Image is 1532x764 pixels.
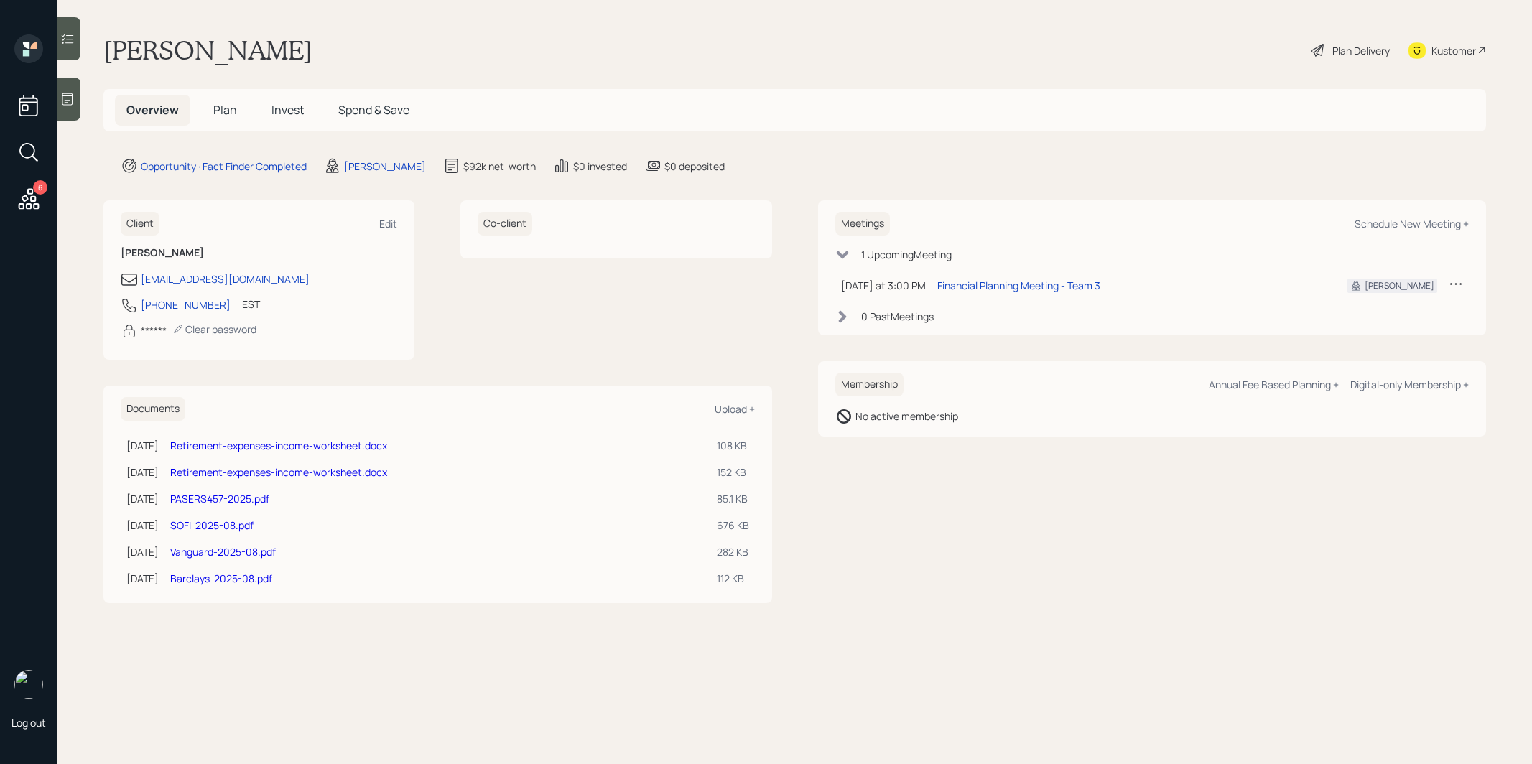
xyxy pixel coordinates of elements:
a: Vanguard-2025-08.pdf [170,545,276,559]
img: treva-nostdahl-headshot.png [14,670,43,699]
div: Plan Delivery [1332,43,1390,58]
div: [DATE] [126,491,159,506]
div: Financial Planning Meeting - Team 3 [937,278,1100,293]
div: Upload + [715,402,755,416]
a: Barclays-2025-08.pdf [170,572,272,585]
h6: Membership [835,373,904,396]
div: Schedule New Meeting + [1355,217,1469,230]
div: Annual Fee Based Planning + [1209,378,1339,391]
h6: Client [121,212,159,236]
h6: Meetings [835,212,890,236]
div: $0 invested [573,159,627,174]
div: Log out [11,716,46,730]
div: [PERSON_NAME] [344,159,426,174]
div: 0 Past Meeting s [861,309,934,324]
a: Retirement-expenses-income-worksheet.docx [170,465,387,479]
div: 6 [33,180,47,195]
div: Clear password [172,322,256,336]
div: [DATE] [126,544,159,559]
div: No active membership [855,409,958,424]
div: Digital-only Membership + [1350,378,1469,391]
h6: [PERSON_NAME] [121,247,397,259]
div: [PERSON_NAME] [1365,279,1434,292]
div: Opportunity · Fact Finder Completed [141,159,307,174]
a: Retirement-expenses-income-worksheet.docx [170,439,387,452]
div: 112 KB [717,571,749,586]
div: 676 KB [717,518,749,533]
div: Kustomer [1431,43,1476,58]
a: SOFI-2025-08.pdf [170,518,254,532]
div: [PHONE_NUMBER] [141,297,231,312]
span: Invest [271,102,304,118]
div: [EMAIL_ADDRESS][DOMAIN_NAME] [141,271,310,286]
div: [DATE] at 3:00 PM [841,278,926,293]
a: PASERS457-2025.pdf [170,492,269,506]
h6: Co-client [478,212,532,236]
div: [DATE] [126,518,159,533]
div: 1 Upcoming Meeting [861,247,952,262]
div: 85.1 KB [717,491,749,506]
div: 108 KB [717,438,749,453]
span: Plan [213,102,237,118]
h6: Documents [121,397,185,421]
div: Edit [379,217,397,230]
div: EST [242,297,260,312]
div: [DATE] [126,438,159,453]
div: [DATE] [126,571,159,586]
div: $92k net-worth [463,159,536,174]
div: 152 KB [717,465,749,480]
div: $0 deposited [664,159,725,174]
div: [DATE] [126,465,159,480]
span: Overview [126,102,179,118]
h1: [PERSON_NAME] [103,34,312,66]
span: Spend & Save [338,102,409,118]
div: 282 KB [717,544,749,559]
